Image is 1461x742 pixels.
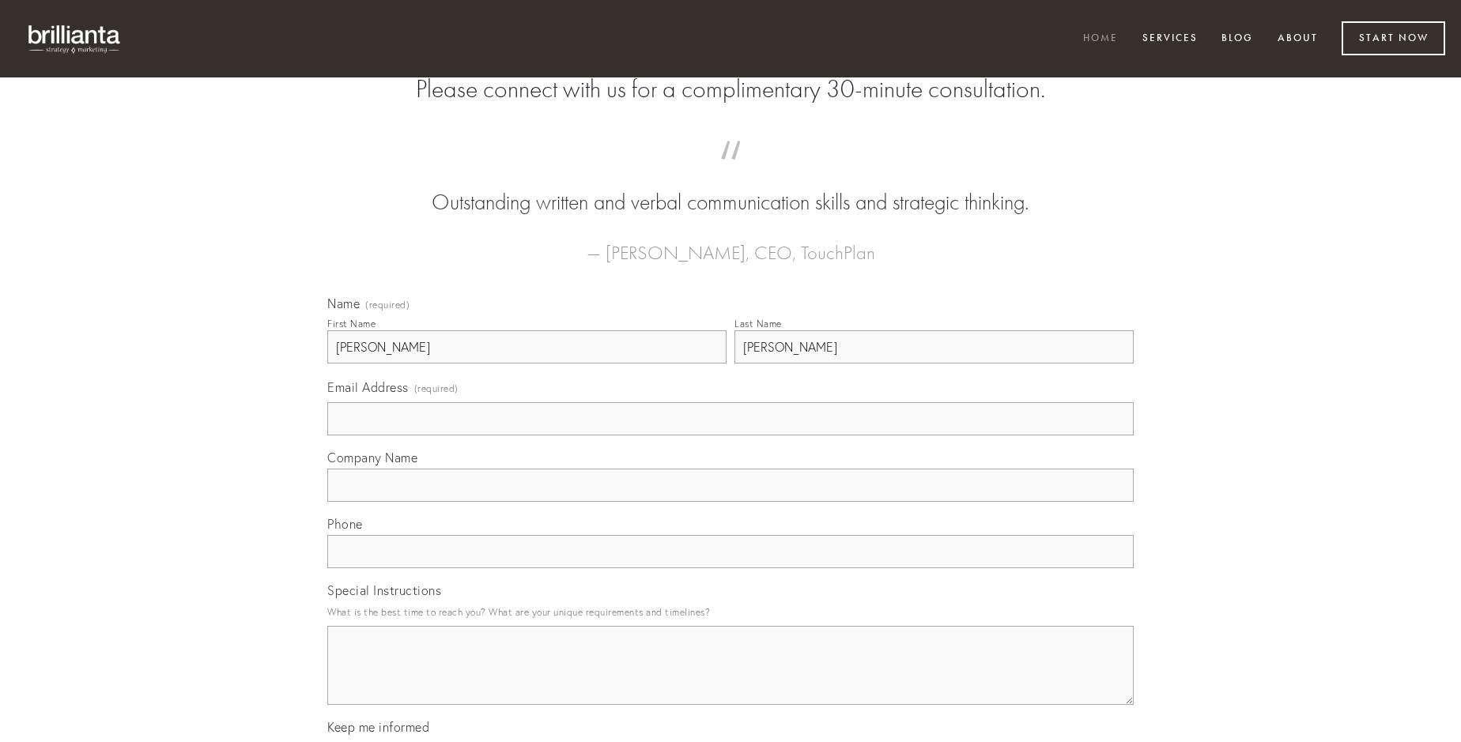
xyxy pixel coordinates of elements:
[327,379,409,395] span: Email Address
[16,16,134,62] img: brillianta - research, strategy, marketing
[353,156,1108,218] blockquote: Outstanding written and verbal communication skills and strategic thinking.
[327,296,360,311] span: Name
[327,516,363,532] span: Phone
[1267,26,1328,52] a: About
[327,74,1134,104] h2: Please connect with us for a complimentary 30-minute consultation.
[327,318,376,330] div: First Name
[327,450,417,465] span: Company Name
[734,318,782,330] div: Last Name
[1211,26,1263,52] a: Blog
[365,300,410,310] span: (required)
[327,719,429,735] span: Keep me informed
[353,218,1108,269] figcaption: — [PERSON_NAME], CEO, TouchPlan
[327,601,1134,623] p: What is the best time to reach you? What are your unique requirements and timelines?
[414,378,459,399] span: (required)
[353,156,1108,187] span: “
[1132,26,1208,52] a: Services
[1342,21,1445,55] a: Start Now
[327,582,441,598] span: Special Instructions
[1073,26,1128,52] a: Home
